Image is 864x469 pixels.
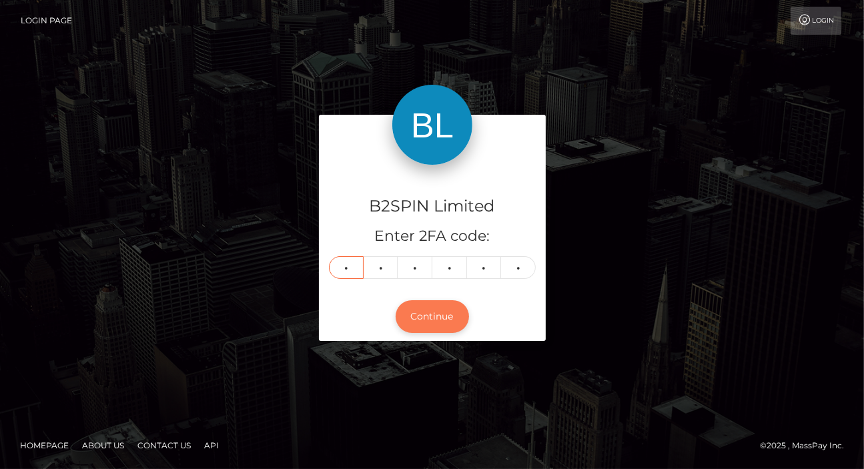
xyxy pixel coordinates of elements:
[199,435,224,456] a: API
[791,7,841,35] a: Login
[760,438,854,453] div: © 2025 , MassPay Inc.
[15,435,74,456] a: Homepage
[77,435,129,456] a: About Us
[132,435,196,456] a: Contact Us
[329,195,536,218] h4: B2SPIN Limited
[21,7,72,35] a: Login Page
[329,226,536,247] h5: Enter 2FA code:
[392,85,472,165] img: B2SPIN Limited
[396,300,469,333] button: Continue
